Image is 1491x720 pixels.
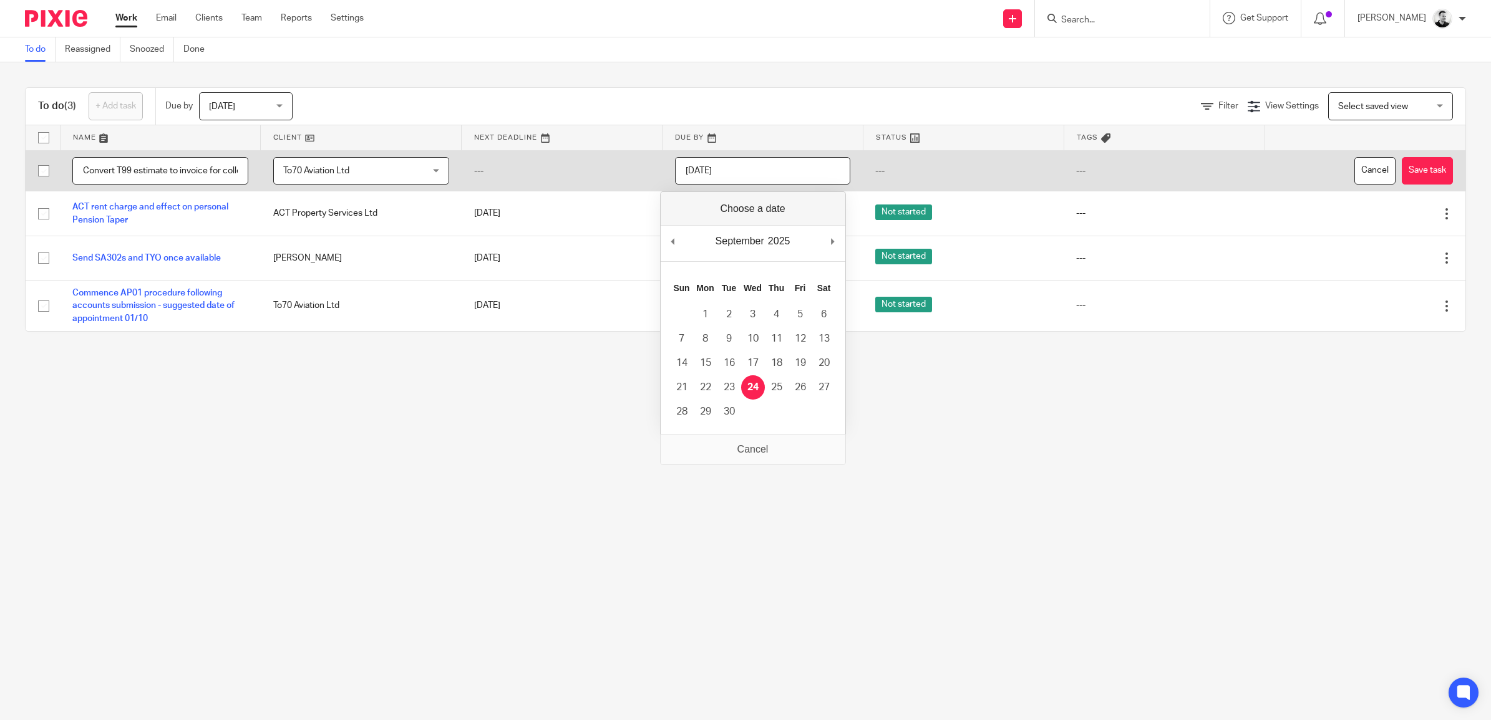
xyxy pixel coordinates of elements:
[789,375,812,400] button: 26
[25,37,56,62] a: To do
[38,100,76,113] h1: To do
[875,297,932,312] span: Not started
[195,12,223,24] a: Clients
[670,351,694,375] button: 14
[670,327,694,351] button: 7
[812,351,836,375] button: 20
[744,283,762,293] abbr: Wednesday
[1357,12,1426,24] p: [PERSON_NAME]
[281,12,312,24] a: Reports
[130,37,174,62] a: Snoozed
[1218,102,1238,110] span: Filter
[115,12,137,24] a: Work
[717,327,741,351] button: 9
[261,281,462,331] td: To70 Aviation Ltd
[795,283,806,293] abbr: Friday
[462,281,663,331] td: [DATE]
[765,327,789,351] button: 11
[670,400,694,424] button: 28
[1354,157,1396,185] button: Cancel
[717,351,741,375] button: 16
[1060,15,1172,26] input: Search
[694,400,717,424] button: 29
[696,283,714,293] abbr: Monday
[261,191,462,236] td: ACT Property Services Ltd
[741,375,765,400] button: 24
[667,232,679,251] button: Previous Month
[875,249,932,264] span: Not started
[183,37,214,62] a: Done
[722,283,737,293] abbr: Tuesday
[673,283,689,293] abbr: Sunday
[72,203,228,224] a: ACT rent charge and effect on personal Pension Taper
[64,101,76,111] span: (3)
[765,375,789,400] button: 25
[1432,9,1452,29] img: Dave_2025.jpg
[241,12,262,24] a: Team
[72,289,235,323] a: Commence AP01 procedure following accounts submission - suggested date of appointment 01/10
[1064,150,1265,191] td: ---
[1077,134,1098,141] span: Tags
[817,283,831,293] abbr: Saturday
[1076,207,1252,219] div: ---
[741,327,765,351] button: 10
[741,351,765,375] button: 17
[694,327,717,351] button: 8
[717,375,741,400] button: 23
[283,166,349,175] span: To70 Aviation Ltd
[694,302,717,327] button: 1
[789,351,812,375] button: 19
[812,375,836,400] button: 27
[714,232,766,251] div: September
[875,204,932,220] span: Not started
[1338,102,1408,111] span: Select saved view
[670,375,694,400] button: 21
[1076,299,1252,312] div: ---
[261,236,462,280] td: [PERSON_NAME]
[1265,102,1319,110] span: View Settings
[331,12,364,24] a: Settings
[694,375,717,400] button: 22
[25,10,87,27] img: Pixie
[165,100,193,112] p: Due by
[462,191,663,236] td: [DATE]
[741,302,765,327] button: 3
[717,400,741,424] button: 30
[1402,157,1453,185] button: Save task
[209,102,235,111] span: [DATE]
[717,302,741,327] button: 2
[675,157,851,185] input: Use the arrow keys to pick a date
[462,150,663,191] td: ---
[694,351,717,375] button: 15
[812,327,836,351] button: 13
[789,327,812,351] button: 12
[1076,252,1252,264] div: ---
[766,232,792,251] div: 2025
[769,283,784,293] abbr: Thursday
[827,232,839,251] button: Next Month
[65,37,120,62] a: Reassigned
[765,351,789,375] button: 18
[72,157,248,185] input: Task name
[89,92,143,120] a: + Add task
[812,302,836,327] button: 6
[462,236,663,280] td: [DATE]
[765,302,789,327] button: 4
[156,12,177,24] a: Email
[863,150,1064,191] td: ---
[72,254,221,262] a: Send SA302s and TYO once available
[789,302,812,327] button: 5
[1240,14,1288,22] span: Get Support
